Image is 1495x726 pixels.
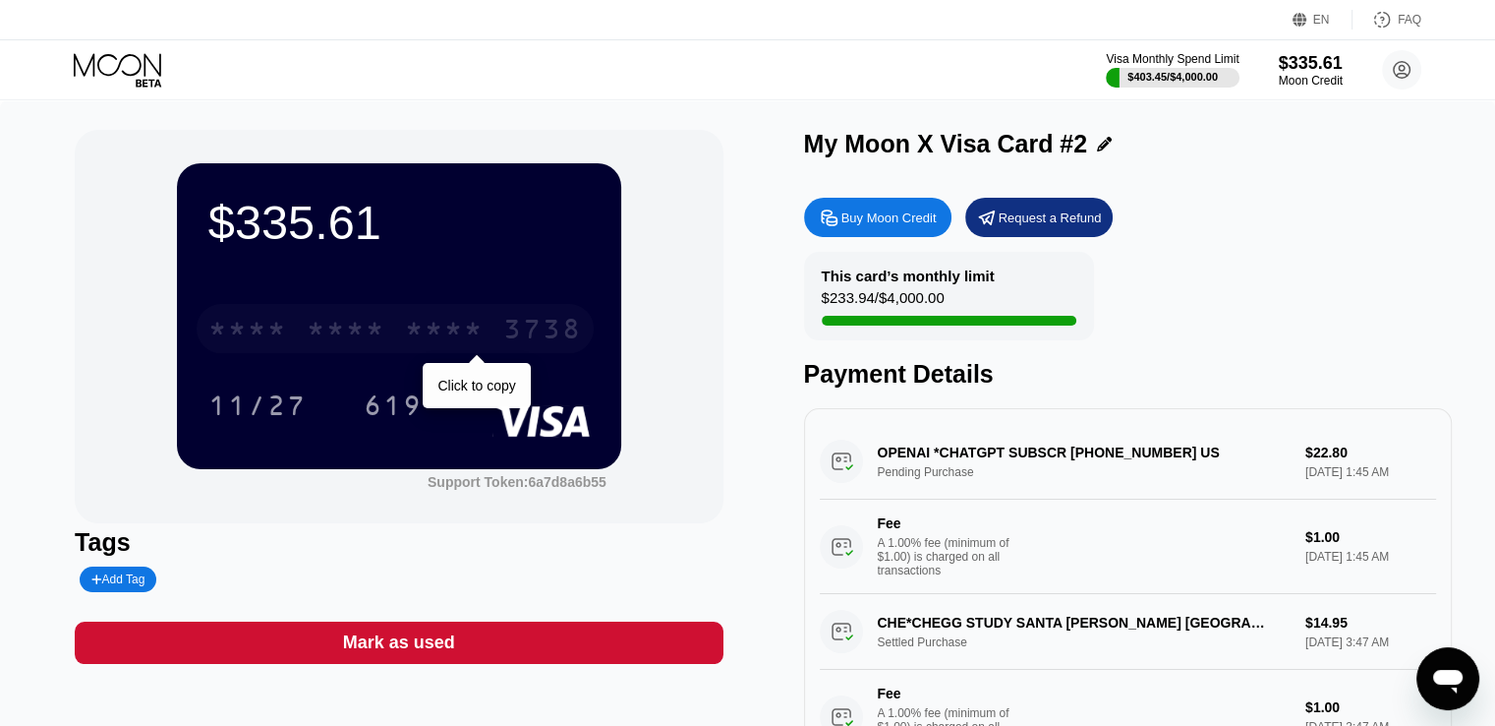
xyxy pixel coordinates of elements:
[343,632,455,654] div: Mark as used
[208,195,590,250] div: $335.61
[1106,52,1238,66] div: Visa Monthly Spend Limit
[503,316,582,347] div: 3738
[1352,10,1421,30] div: FAQ
[999,210,1102,226] div: Request a Refund
[75,622,722,664] div: Mark as used
[91,573,144,586] div: Add Tag
[1305,529,1436,545] div: $1.00
[820,500,1436,594] div: FeeA 1.00% fee (minimum of $1.00) is charged on all transactions$1.00[DATE] 1:45 AM
[822,289,945,316] div: $233.94 / $4,000.00
[75,528,722,557] div: Tags
[841,210,937,226] div: Buy Moon Credit
[80,567,156,592] div: Add Tag
[965,198,1113,237] div: Request a Refund
[1416,647,1479,710] iframe: Button to launch messaging window
[428,474,606,490] div: Support Token:6a7d8a6b55
[1279,74,1343,88] div: Moon Credit
[1293,10,1352,30] div: EN
[364,393,423,424] div: 619
[1313,13,1330,27] div: EN
[822,268,995,284] div: This card’s monthly limit
[878,536,1025,577] div: A 1.00% fee (minimum of $1.00) is charged on all transactions
[1305,699,1436,715] div: $1.00
[804,360,1452,389] div: Payment Details
[1106,52,1238,88] div: Visa Monthly Spend Limit$403.45/$4,000.00
[878,686,1015,701] div: Fee
[1398,13,1421,27] div: FAQ
[437,378,515,393] div: Click to copy
[878,515,1015,531] div: Fee
[349,381,437,430] div: 619
[1305,550,1436,564] div: [DATE] 1:45 AM
[194,381,321,430] div: 11/27
[428,474,606,490] div: Support Token: 6a7d8a6b55
[804,130,1088,158] div: My Moon X Visa Card #2
[208,393,307,424] div: 11/27
[804,198,951,237] div: Buy Moon Credit
[1127,71,1218,83] div: $403.45 / $4,000.00
[1279,53,1343,74] div: $335.61
[1279,53,1343,88] div: $335.61Moon Credit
